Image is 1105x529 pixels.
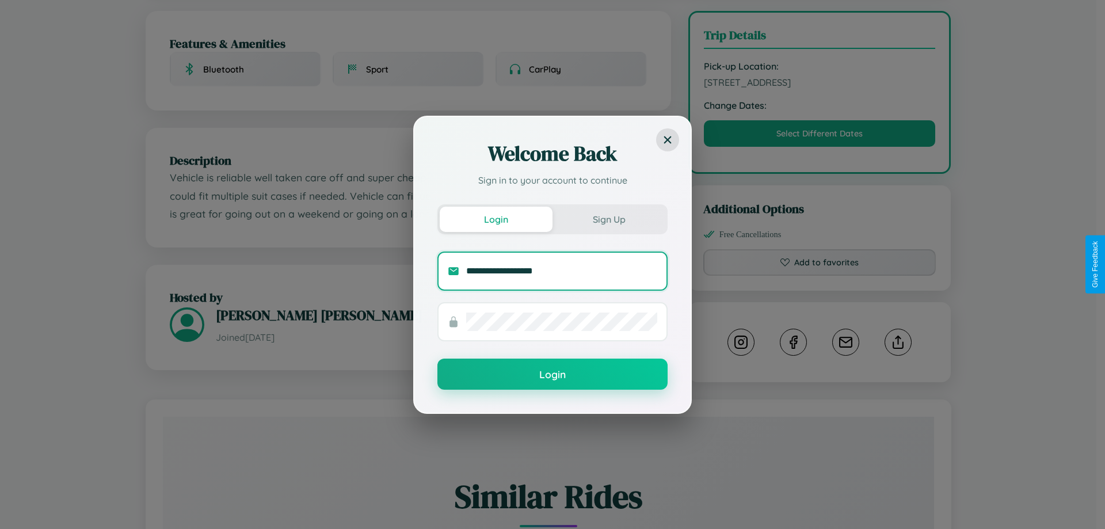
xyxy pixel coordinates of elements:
[440,207,552,232] button: Login
[552,207,665,232] button: Sign Up
[437,359,668,390] button: Login
[1091,241,1099,288] div: Give Feedback
[437,140,668,168] h2: Welcome Back
[437,173,668,187] p: Sign in to your account to continue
